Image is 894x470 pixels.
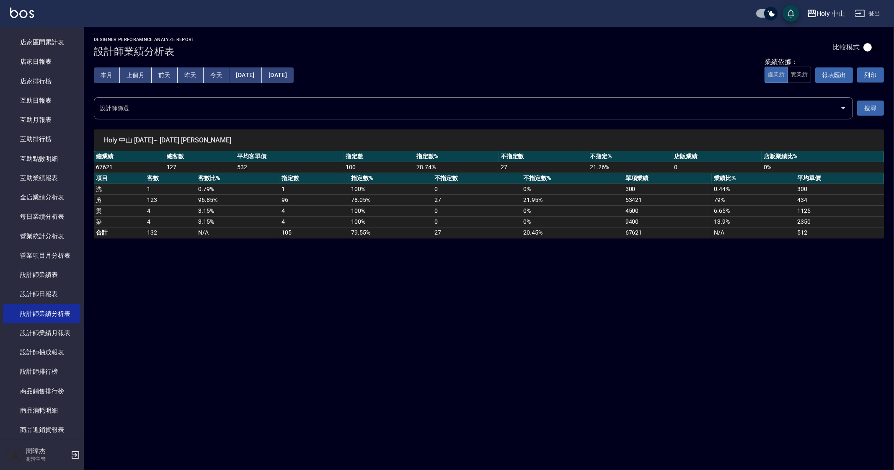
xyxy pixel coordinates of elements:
td: 4 [279,205,349,216]
td: 3.15 % [196,205,279,216]
a: 互助排行榜 [3,129,80,149]
h2: Designer Perforamnce Analyze Report [94,37,195,42]
td: 13.9 % [712,216,795,227]
button: 前天 [152,67,178,83]
td: 燙 [94,205,145,216]
th: 店販業績比% [762,151,884,162]
td: N/A [712,227,795,238]
button: 上個月 [120,67,152,83]
td: 0 [432,183,521,194]
img: Logo [10,8,34,18]
a: 互助點數明細 [3,149,80,168]
button: 搜尋 [857,101,884,116]
button: 本月 [94,67,120,83]
td: 67621 [94,162,165,173]
input: 選擇設計師 [98,101,837,116]
table: a dense table [94,151,884,173]
td: 0 [432,216,521,227]
a: 設計師日報表 [3,284,80,304]
th: 不指定數 [432,173,521,184]
a: 全店業績分析表 [3,188,80,207]
th: 總業績 [94,151,165,162]
button: [DATE] [262,67,294,83]
td: 4 [279,216,349,227]
button: 報表匯出 [815,67,853,83]
td: 0.79 % [196,183,279,194]
td: 4500 [623,205,712,216]
a: 店家區間累計表 [3,33,80,52]
a: 設計師抽成報表 [3,343,80,362]
td: 105 [279,227,349,238]
a: 設計師排行榜 [3,362,80,381]
td: 2350 [795,216,884,227]
td: 96 [279,194,349,205]
th: 項目 [94,173,145,184]
td: 0 % [521,216,623,227]
a: 商品銷售排行榜 [3,382,80,401]
td: 79 % [712,194,795,205]
th: 指定數% [414,151,499,162]
td: 洗 [94,183,145,194]
th: 不指定數 [499,151,588,162]
td: 300 [795,183,884,194]
th: 客數比% [196,173,279,184]
th: 平均單價 [795,173,884,184]
a: 互助月報表 [3,110,80,129]
td: 9400 [623,216,712,227]
td: 100 % [349,183,432,194]
button: 列印 [857,67,884,83]
th: 指定數% [349,173,432,184]
td: 0.44 % [712,183,795,194]
td: 132 [145,227,196,238]
td: 100 % [349,216,432,227]
td: 4 [145,205,196,216]
div: Holy 中山 [817,8,845,19]
a: 設計師業績分析表 [3,304,80,323]
button: save [783,5,799,22]
button: [DATE] [229,67,261,83]
h5: 周暐杰 [26,447,68,455]
td: 21.26 % [588,162,672,173]
a: 營業統計分析表 [3,227,80,246]
button: 登出 [852,6,884,21]
td: 21.95 % [521,194,623,205]
td: 0 % [521,205,623,216]
td: 1125 [795,205,884,216]
td: 6.65 % [712,205,795,216]
td: 20.45% [521,227,623,238]
a: 店家排行榜 [3,72,80,91]
h3: 設計師業績分析表 [94,46,195,57]
td: 1 [145,183,196,194]
td: 100 % [349,205,432,216]
a: 店家日報表 [3,52,80,71]
button: Open [837,101,850,115]
td: 27 [432,194,521,205]
td: 67621 [623,227,712,238]
th: 總客數 [165,151,235,162]
a: 營業項目月分析表 [3,246,80,265]
img: Person [7,447,23,463]
td: 53421 [623,194,712,205]
td: 3.15 % [196,216,279,227]
td: 78.05 % [349,194,432,205]
a: 互助業績報表 [3,168,80,188]
th: 指定數 [344,151,414,162]
td: 100 [344,162,414,173]
button: 虛業績 [765,67,788,83]
a: 互助日報表 [3,91,80,110]
button: 今天 [204,67,230,83]
th: 不指定數% [521,173,623,184]
th: 客數 [145,173,196,184]
td: 123 [145,194,196,205]
a: 設計師業績表 [3,265,80,284]
button: Holy 中山 [804,5,849,22]
td: 染 [94,216,145,227]
td: 0 [672,162,762,173]
th: 指定數 [279,173,349,184]
button: 昨天 [178,67,204,83]
p: 比較模式 [833,43,860,52]
td: 127 [165,162,235,173]
th: 不指定% [588,151,672,162]
td: 剪 [94,194,145,205]
td: 27 [432,227,521,238]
